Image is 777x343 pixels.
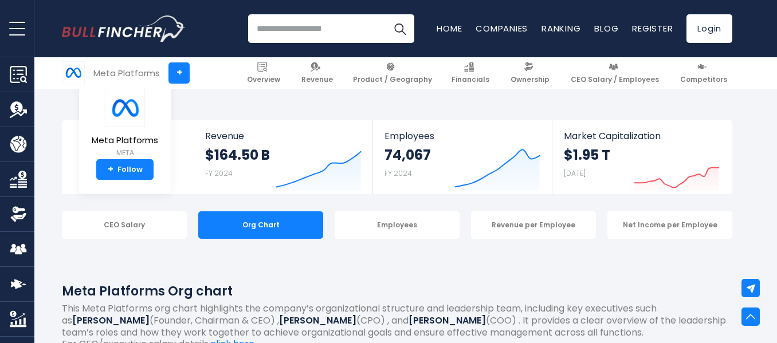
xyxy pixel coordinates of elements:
[353,75,432,84] span: Product / Geography
[62,211,187,239] div: CEO Salary
[505,57,555,89] a: Ownership
[541,22,580,34] a: Ranking
[247,75,280,84] span: Overview
[72,314,150,327] b: [PERSON_NAME]
[92,136,158,145] span: Meta Platforms
[62,15,186,42] img: Bullfincher logo
[552,120,731,194] a: Market Capitalization $1.95 T [DATE]
[632,22,673,34] a: Register
[242,57,285,89] a: Overview
[564,131,720,141] span: Market Capitalization
[108,164,113,175] strong: +
[409,314,486,327] b: [PERSON_NAME]
[384,146,431,164] strong: 74,067
[680,75,727,84] span: Competitors
[386,14,414,43] button: Search
[93,66,160,80] div: Meta Platforms
[62,303,732,338] p: This Meta Platforms org chart highlights the company’s organizational structure and leadership te...
[96,159,154,180] a: +Follow
[511,75,550,84] span: Ownership
[437,22,462,34] a: Home
[205,131,362,141] span: Revenue
[384,131,540,141] span: Employees
[10,206,27,223] img: Ownership
[348,57,437,89] a: Product / Geography
[373,120,551,194] a: Employees 74,067 FY 2024
[566,57,664,89] a: CEO Salary / Employees
[675,57,732,89] a: Competitors
[194,120,373,194] a: Revenue $164.50 B FY 2024
[62,15,185,42] a: Go to homepage
[686,14,732,43] a: Login
[471,211,596,239] div: Revenue per Employee
[607,211,732,239] div: Net Income per Employee
[446,57,495,89] a: Financials
[564,146,610,164] strong: $1.95 T
[105,89,145,127] img: META logo
[564,168,586,178] small: [DATE]
[594,22,618,34] a: Blog
[62,282,732,301] h1: Meta Platforms Org chart
[198,211,323,239] div: Org Chart
[296,57,338,89] a: Revenue
[571,75,659,84] span: CEO Salary / Employees
[205,168,233,178] small: FY 2024
[91,88,159,160] a: Meta Platforms META
[476,22,528,34] a: Companies
[205,146,270,164] strong: $164.50 B
[452,75,489,84] span: Financials
[384,168,412,178] small: FY 2024
[62,62,84,84] img: META logo
[335,211,460,239] div: Employees
[168,62,190,84] a: +
[301,75,333,84] span: Revenue
[279,314,356,327] b: [PERSON_NAME]
[92,148,158,158] small: META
